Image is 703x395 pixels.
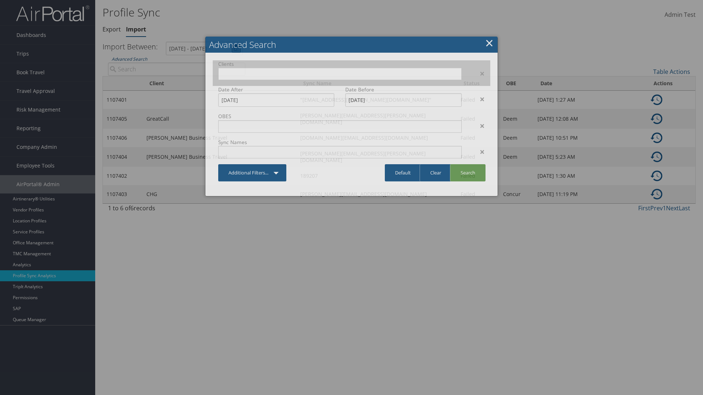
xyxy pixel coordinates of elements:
[385,164,421,181] a: Default
[485,35,494,50] a: Close
[218,86,334,93] label: Date After
[420,164,451,181] a: Clear
[467,69,490,78] div: ×
[218,164,286,181] a: Additional Filters...
[345,86,461,93] label: Date Before
[218,113,462,120] label: OBES
[450,164,486,181] a: Search
[218,60,462,68] label: Clients
[467,147,490,156] div: ×
[467,95,490,104] div: ×
[205,37,498,53] h2: Advanced Search
[218,139,462,146] label: Sync Names
[467,121,490,130] div: ×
